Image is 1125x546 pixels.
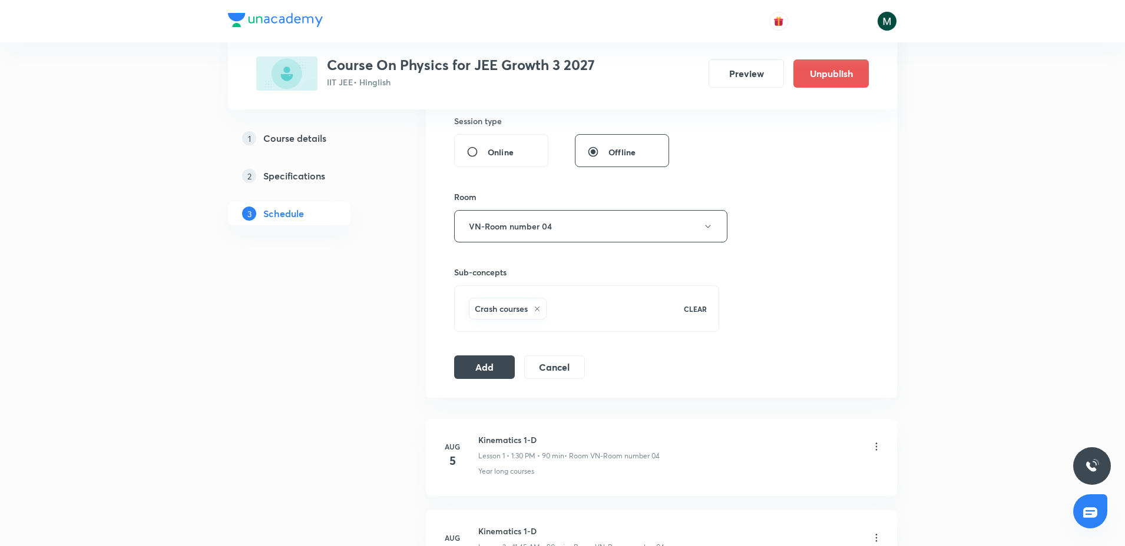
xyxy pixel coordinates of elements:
[454,115,502,127] h6: Session type
[454,210,727,242] button: VN-Room number 04
[228,126,388,150] a: 1Course details
[441,452,464,470] h4: 5
[441,441,464,452] h6: Aug
[793,59,869,88] button: Unpublish
[877,11,897,31] img: Milind Shahare
[769,12,788,31] button: avatar
[478,451,564,461] p: Lesson 1 • 1:30 PM • 90 min
[441,532,464,543] h6: Aug
[709,59,784,88] button: Preview
[263,131,326,145] h5: Course details
[454,191,477,203] h6: Room
[228,13,323,30] a: Company Logo
[454,266,719,278] h6: Sub-concepts
[478,525,664,537] h6: Kinematics 1-D
[773,16,784,26] img: avatar
[263,207,304,221] h5: Schedule
[488,146,514,158] span: Online
[524,355,585,379] button: Cancel
[228,164,388,188] a: 2Specifications
[263,169,325,183] h5: Specifications
[1085,459,1099,473] img: ttu
[327,56,595,74] h3: Course On Physics for JEE Growth 3 2027
[228,13,323,27] img: Company Logo
[256,56,317,91] img: 9FD4DFED-81ED-48FD-A930-8CB7F20672D1_plus.png
[564,451,660,461] p: • Room VN-Room number 04
[608,146,636,158] span: Offline
[242,169,256,183] p: 2
[327,76,595,88] p: IIT JEE • Hinglish
[454,355,515,379] button: Add
[478,434,660,446] h6: Kinematics 1-D
[684,304,707,314] p: CLEAR
[475,302,528,315] h6: Crash courses
[242,131,256,145] p: 1
[478,466,534,477] p: Year long courses
[242,207,256,221] p: 3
